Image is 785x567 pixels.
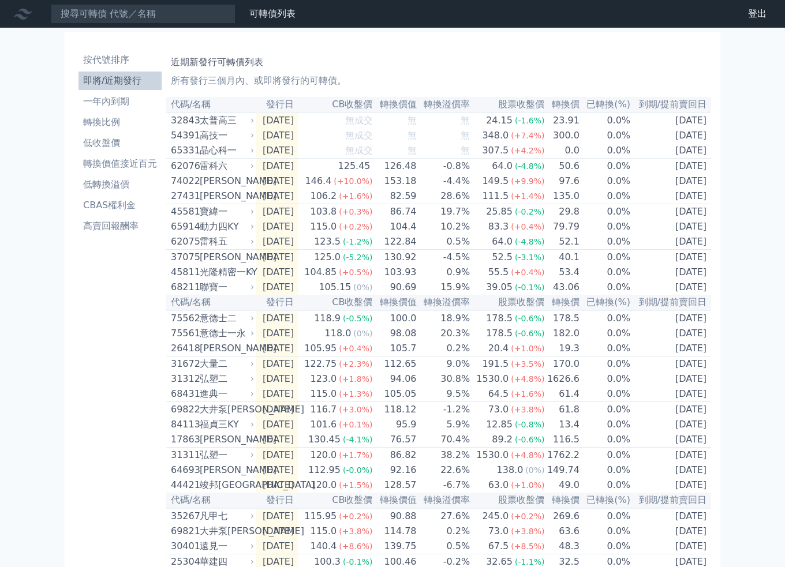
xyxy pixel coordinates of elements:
div: 120.0 [308,448,339,462]
th: 已轉換(%) [580,97,631,112]
div: [PERSON_NAME] [200,174,252,188]
div: 雷科五 [200,235,252,249]
td: 0.0% [580,356,631,372]
span: (-5.2%) [343,253,373,262]
div: 118.9 [312,311,343,325]
td: [DATE] [631,310,711,326]
li: 高賣回報酬率 [78,219,162,233]
input: 搜尋可轉債 代號／名稱 [51,4,235,24]
td: 76.57 [373,432,417,448]
td: 1762.2 [545,448,580,463]
div: 101.6 [308,418,339,431]
td: 105.05 [373,386,417,402]
td: [DATE] [631,204,711,220]
td: [DATE] [631,432,711,448]
td: [DATE] [256,386,298,402]
td: 0.0% [580,326,631,341]
td: [DATE] [256,143,298,159]
td: 94.06 [373,371,417,386]
div: 1530.0 [474,372,511,386]
td: 0.0% [580,432,631,448]
div: 73.0 [486,403,511,416]
td: 9.5% [417,386,471,402]
span: (+0.1%) [339,420,372,429]
td: [DATE] [631,386,711,402]
span: (+1.6%) [511,389,544,399]
span: (0%) [353,329,372,338]
span: (+7.4%) [511,131,544,140]
td: 0.0% [580,280,631,295]
span: (-0.5%) [343,314,373,323]
span: (+4.8%) [511,374,544,384]
td: 0.0% [580,402,631,418]
td: [DATE] [631,219,711,234]
div: 125.0 [312,250,343,264]
th: CB收盤價 [298,295,373,310]
span: 無成交 [345,145,373,156]
div: 福貞三KY [200,418,252,431]
td: 97.6 [545,174,580,189]
div: 178.5 [484,311,515,325]
span: (-0.6%) [515,314,545,323]
td: [DATE] [631,448,711,463]
li: 轉換價值接近百元 [78,157,162,171]
th: 股票收盤價 [470,295,545,310]
td: [DATE] [256,417,298,432]
div: 348.0 [480,129,511,142]
td: [DATE] [256,128,298,143]
td: 61.4 [545,386,580,402]
div: 52.5 [489,250,515,264]
div: 130.45 [306,433,343,446]
div: 83.3 [486,220,511,234]
td: 0.0% [580,204,631,220]
td: 0.0% [580,417,631,432]
div: 26418 [171,341,197,355]
span: (0%) [353,283,372,292]
td: 20.3% [417,326,471,341]
div: 進典一 [200,387,252,401]
div: 118.0 [323,326,354,340]
span: 無 [408,115,417,126]
td: 0.0% [580,371,631,386]
a: 登出 [739,5,776,23]
td: [DATE] [631,356,711,372]
td: [DATE] [631,280,711,295]
span: (+9.9%) [511,177,544,186]
div: [PERSON_NAME] [200,250,252,264]
td: 100.0 [373,310,417,326]
div: 25.85 [484,205,515,219]
div: 75562 [171,311,197,325]
td: 0.0% [580,448,631,463]
span: 無 [461,130,470,141]
div: 24.15 [484,114,515,127]
div: 12.85 [484,418,515,431]
td: -4.5% [417,250,471,265]
div: 39.05 [484,280,515,294]
div: 89.2 [489,433,515,446]
div: 太普高三 [200,114,252,127]
div: 125.45 [336,159,373,173]
li: 轉換比例 [78,115,162,129]
td: [DATE] [256,280,298,295]
div: 75561 [171,326,197,340]
td: [DATE] [256,341,298,356]
div: 123.5 [312,235,343,249]
td: 112.65 [373,356,417,372]
div: [PERSON_NAME] [200,189,252,203]
div: 84113 [171,418,197,431]
span: (+0.4%) [511,222,544,231]
td: 79.79 [545,219,580,234]
a: 低轉換溢價 [78,175,162,194]
span: (+0.2%) [339,222,372,231]
div: 111.5 [480,189,511,203]
div: 31311 [171,448,197,462]
div: 64.5 [486,387,511,401]
td: 104.4 [373,219,417,234]
td: 170.0 [545,356,580,372]
td: 38.2% [417,448,471,463]
td: [DATE] [256,448,298,463]
span: (+10.0%) [334,177,372,186]
td: 40.1 [545,250,580,265]
span: (+0.4%) [511,268,544,277]
td: 0.2% [417,341,471,356]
